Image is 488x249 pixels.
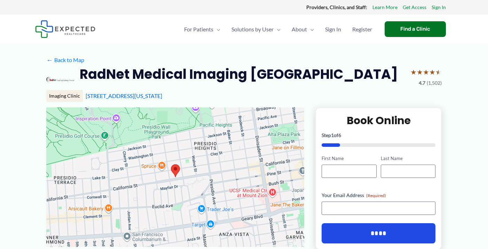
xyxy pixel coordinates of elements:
[385,21,446,37] a: Find a Clinic
[322,192,435,199] label: Your Email Address
[372,3,398,12] a: Learn More
[179,17,378,41] nav: Primary Site Navigation
[46,56,53,63] span: ←
[35,20,95,38] img: Expected Healthcare Logo - side, dark font, small
[322,133,435,138] p: Step of
[307,17,314,41] span: Menu Toggle
[322,155,376,162] label: First Name
[403,3,426,12] a: Get Access
[213,17,220,41] span: Menu Toggle
[427,78,442,88] span: (1,502)
[381,155,435,162] label: Last Name
[184,17,213,41] span: For Patients
[366,193,386,198] span: (Required)
[86,92,162,99] a: [STREET_ADDRESS][US_STATE]
[231,17,274,41] span: Solutions by User
[286,17,320,41] a: AboutMenu Toggle
[80,66,398,83] h2: RadNet Medical Imaging [GEOGRAPHIC_DATA]
[320,17,347,41] a: Sign In
[179,17,226,41] a: For PatientsMenu Toggle
[331,132,334,138] span: 1
[46,55,84,65] a: ←Back to Map
[423,66,429,78] span: ★
[417,66,423,78] span: ★
[226,17,286,41] a: Solutions by UserMenu Toggle
[419,78,425,88] span: 4.7
[46,90,83,102] div: Imaging Clinic
[352,17,372,41] span: Register
[338,132,341,138] span: 6
[274,17,281,41] span: Menu Toggle
[322,114,435,127] h2: Book Online
[306,4,367,10] strong: Providers, Clinics, and Staff:
[432,3,446,12] a: Sign In
[410,66,417,78] span: ★
[347,17,378,41] a: Register
[325,17,341,41] span: Sign In
[435,66,442,78] span: ★
[292,17,307,41] span: About
[429,66,435,78] span: ★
